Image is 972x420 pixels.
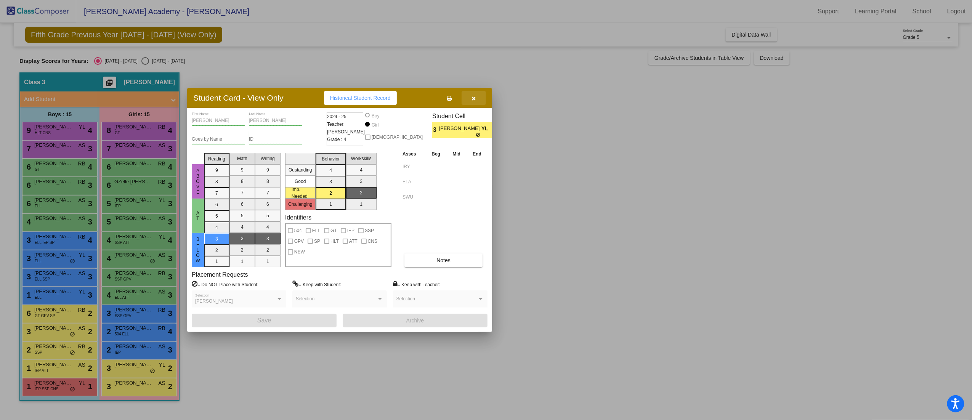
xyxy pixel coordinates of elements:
[194,237,201,263] span: Below
[439,125,481,133] span: [PERSON_NAME]
[285,214,311,221] label: Identifiers
[312,226,320,235] span: ELL
[193,93,284,103] h3: Student Card - View Only
[403,161,423,172] input: assessment
[432,125,439,135] span: 3
[327,113,346,120] span: 2024 - 25
[467,150,488,158] th: End
[481,125,492,133] span: YL
[294,247,305,256] span: NEW
[194,168,201,195] span: Above
[195,298,233,304] span: [PERSON_NAME]
[314,237,320,246] span: SP
[365,226,374,235] span: SSP
[192,281,258,288] label: = Do NOT Place with Student:
[446,150,467,158] th: Mid
[349,237,358,246] span: ATT
[327,136,346,143] span: Grade : 4
[403,191,423,203] input: assessment
[406,317,424,324] span: Archive
[343,314,488,327] button: Archive
[294,237,304,246] span: GPV
[347,226,354,235] span: IEP
[401,150,425,158] th: Asses
[192,314,337,327] button: Save
[192,137,245,142] input: goes by name
[330,226,337,235] span: GT
[330,95,391,101] span: Historical Student Record
[371,112,380,119] div: Boy
[403,176,423,188] input: assessment
[425,150,446,158] th: Beg
[292,281,341,288] label: = Keep with Student:
[432,112,499,120] h3: Student Cell
[294,226,302,235] span: 504
[436,257,451,263] span: Notes
[368,237,377,246] span: CNS
[372,133,423,142] span: [DEMOGRAPHIC_DATA]
[492,125,499,135] span: 2
[393,281,440,288] label: = Keep with Teacher:
[194,210,201,221] span: At
[330,237,339,246] span: HLT
[327,120,365,136] span: Teacher: [PERSON_NAME]
[192,271,248,278] label: Placement Requests
[257,317,271,324] span: Save
[371,122,379,128] div: Girl
[324,91,397,105] button: Historical Student Record
[404,253,483,267] button: Notes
